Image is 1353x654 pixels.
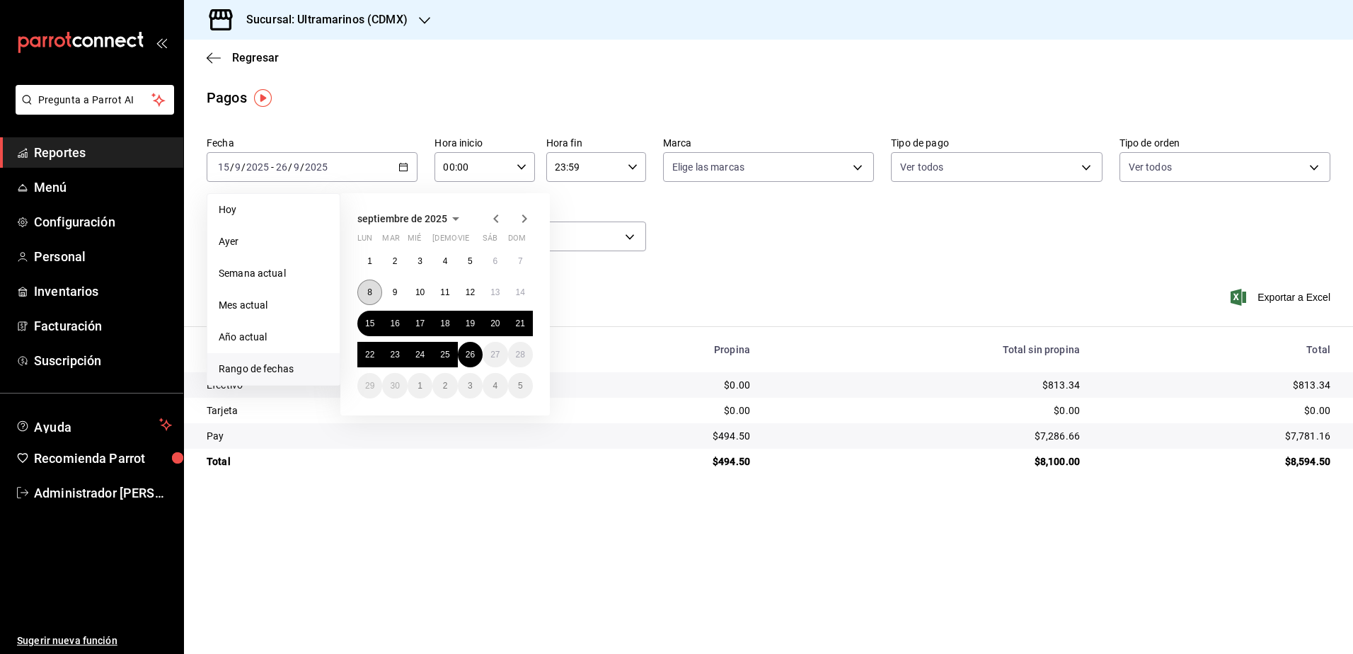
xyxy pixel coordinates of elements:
[10,103,174,117] a: Pregunta a Parrot AI
[508,280,533,305] button: 14 de septiembre de 2025
[483,280,507,305] button: 13 de septiembre de 2025
[900,160,943,174] span: Ver todos
[246,161,270,173] input: ----
[432,342,457,367] button: 25 de septiembre de 2025
[254,89,272,107] img: Tooltip marker
[415,287,425,297] abbr: 10 de septiembre de 2025
[34,282,172,301] span: Inventarios
[440,319,449,328] abbr: 18 de septiembre de 2025
[357,234,372,248] abbr: lunes
[432,248,457,274] button: 4 de septiembre de 2025
[357,248,382,274] button: 1 de septiembre de 2025
[518,381,523,391] abbr: 5 de octubre de 2025
[207,403,552,418] div: Tarjeta
[367,256,372,266] abbr: 1 de septiembre de 2025
[382,280,407,305] button: 9 de septiembre de 2025
[219,330,328,345] span: Año actual
[1102,454,1330,469] div: $8,594.50
[34,449,172,468] span: Recomienda Parrot
[1102,344,1330,355] div: Total
[235,11,408,28] h3: Sucursal: Ultramarinos (CDMX)
[773,454,1080,469] div: $8,100.00
[432,311,457,336] button: 18 de septiembre de 2025
[207,87,247,108] div: Pagos
[518,256,523,266] abbr: 7 de septiembre de 2025
[382,311,407,336] button: 16 de septiembre de 2025
[466,287,475,297] abbr: 12 de septiembre de 2025
[458,311,483,336] button: 19 de septiembre de 2025
[458,342,483,367] button: 26 de septiembre de 2025
[217,161,230,173] input: --
[408,234,421,248] abbr: miércoles
[508,248,533,274] button: 7 de septiembre de 2025
[1233,289,1330,306] button: Exportar a Excel
[516,319,525,328] abbr: 21 de septiembre de 2025
[304,161,328,173] input: ----
[468,256,473,266] abbr: 5 de septiembre de 2025
[516,350,525,360] abbr: 28 de septiembre de 2025
[271,161,274,173] span: -
[207,51,279,64] button: Regresar
[891,138,1102,148] label: Tipo de pago
[443,256,448,266] abbr: 4 de septiembre de 2025
[365,381,374,391] abbr: 29 de septiembre de 2025
[1129,160,1172,174] span: Ver todos
[432,373,457,398] button: 2 de octubre de 2025
[382,342,407,367] button: 23 de septiembre de 2025
[443,381,448,391] abbr: 2 de octubre de 2025
[468,381,473,391] abbr: 3 de octubre de 2025
[466,350,475,360] abbr: 26 de septiembre de 2025
[357,311,382,336] button: 15 de septiembre de 2025
[415,350,425,360] abbr: 24 de septiembre de 2025
[156,37,167,48] button: open_drawer_menu
[773,429,1080,443] div: $7,286.66
[458,373,483,398] button: 3 de octubre de 2025
[382,234,399,248] abbr: martes
[415,319,425,328] abbr: 17 de septiembre de 2025
[466,319,475,328] abbr: 19 de septiembre de 2025
[418,381,422,391] abbr: 1 de octubre de 2025
[393,256,398,266] abbr: 2 de septiembre de 2025
[1119,138,1330,148] label: Tipo de orden
[508,373,533,398] button: 5 de octubre de 2025
[34,212,172,231] span: Configuración
[508,342,533,367] button: 28 de septiembre de 2025
[1102,429,1330,443] div: $7,781.16
[483,234,497,248] abbr: sábado
[219,202,328,217] span: Hoy
[440,287,449,297] abbr: 11 de septiembre de 2025
[458,234,469,248] abbr: viernes
[34,316,172,335] span: Facturación
[483,373,507,398] button: 4 de octubre de 2025
[575,378,750,392] div: $0.00
[773,378,1080,392] div: $813.34
[393,287,398,297] abbr: 9 de septiembre de 2025
[34,351,172,370] span: Suscripción
[300,161,304,173] span: /
[490,287,500,297] abbr: 13 de septiembre de 2025
[408,248,432,274] button: 3 de septiembre de 2025
[773,403,1080,418] div: $0.00
[493,381,497,391] abbr: 4 de octubre de 2025
[493,256,497,266] abbr: 6 de septiembre de 2025
[440,350,449,360] abbr: 25 de septiembre de 2025
[434,138,534,148] label: Hora inicio
[408,280,432,305] button: 10 de septiembre de 2025
[390,319,399,328] abbr: 16 de septiembre de 2025
[408,373,432,398] button: 1 de octubre de 2025
[365,319,374,328] abbr: 15 de septiembre de 2025
[458,280,483,305] button: 12 de septiembre de 2025
[408,342,432,367] button: 24 de septiembre de 2025
[367,287,372,297] abbr: 8 de septiembre de 2025
[382,248,407,274] button: 2 de septiembre de 2025
[34,178,172,197] span: Menú
[483,342,507,367] button: 27 de septiembre de 2025
[390,381,399,391] abbr: 30 de septiembre de 2025
[219,266,328,281] span: Semana actual
[390,350,399,360] abbr: 23 de septiembre de 2025
[207,454,552,469] div: Total
[234,161,241,173] input: --
[241,161,246,173] span: /
[432,234,516,248] abbr: jueves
